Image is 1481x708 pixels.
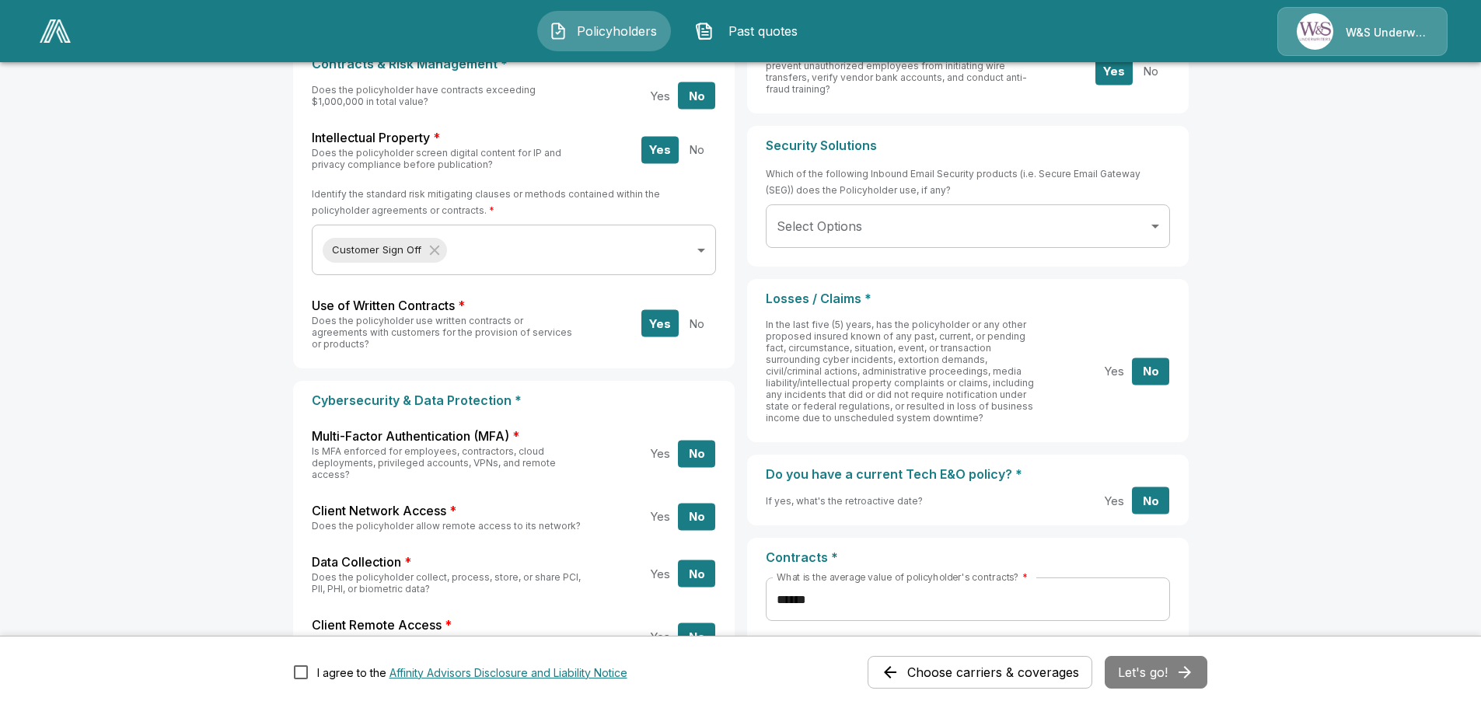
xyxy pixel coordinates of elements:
[766,204,1170,248] div: Without label
[312,520,581,532] span: Does the policyholder allow remote access to its network?
[766,319,1034,424] span: In the last five (5) years, has the policyholder or any other proposed insured known of any past,...
[641,310,679,337] button: Yes
[641,503,679,530] button: Yes
[678,82,715,110] button: No
[678,503,715,530] button: No
[574,22,659,40] span: Policyholders
[766,467,1170,482] p: Do you have a current Tech E&O policy? *
[312,186,716,218] h6: Identify the standard risk mitigating clauses or methods contained within the policyholder agreem...
[323,241,431,259] span: Customer Sign Off
[678,440,715,467] button: No
[1095,487,1133,514] button: Yes
[766,48,1034,95] span: Does the policyholder authenticate fund transfer requests, prevent unauthorized employees from in...
[678,136,715,163] button: No
[312,315,572,350] span: Does the policyholder use written contracts or agreements with customers for the provision of ser...
[312,616,442,634] span: Client Remote Access
[40,19,71,43] img: AA Logo
[868,656,1092,689] button: Choose carriers & coverages
[312,297,455,315] span: Use of Written Contracts
[766,291,1170,306] p: Losses / Claims *
[641,440,679,467] button: Yes
[683,11,817,51] button: Past quotes IconPast quotes
[312,427,509,445] span: Multi-Factor Authentication (MFA)
[777,570,1028,584] label: What is the average value of policyholder's contracts?
[537,11,671,51] button: Policyholders IconPolicyholders
[1132,58,1169,85] button: No
[312,553,401,571] span: Data Collection
[766,166,1170,198] h6: Which of the following Inbound Email Security products (i.e. Secure Email Gateway (SEG)) does the...
[312,147,561,170] span: Does the policyholder screen digital content for IP and privacy compliance before publication?
[766,138,1170,153] p: Security Solutions
[312,571,581,595] span: Does the policyholder collect, process, store, or share PCI, PII, PHI, or biometric data?
[641,560,679,588] button: Yes
[678,310,715,337] button: No
[777,218,862,234] span: Select Options
[678,560,715,588] button: No
[766,495,923,507] span: If yes, what's the retroactive date?
[720,22,805,40] span: Past quotes
[1095,357,1133,385] button: Yes
[312,129,430,147] span: Intellectual Property
[312,84,536,107] span: Does the policyholder have contracts exceeding $1,000,000 in total value?
[641,623,679,650] button: Yes
[678,623,715,650] button: No
[312,502,446,520] span: Client Network Access
[641,136,679,163] button: Yes
[312,57,716,71] p: Contracts & Risk Management *
[312,445,556,480] span: Is MFA enforced for employees, contractors, cloud deployments, privileged accounts, VPNs, and rem...
[1132,357,1169,385] button: No
[1095,58,1133,85] button: Yes
[389,664,627,681] button: I agree to the
[312,225,716,275] div: Without label
[317,664,627,681] div: I agree to the
[766,550,1170,565] p: Contracts *
[1132,487,1169,514] button: No
[641,82,679,110] button: Yes
[695,22,714,40] img: Past quotes Icon
[549,22,568,40] img: Policyholders Icon
[312,393,716,408] p: Cybersecurity & Data Protection *
[323,238,447,263] div: Customer Sign Off
[312,634,569,657] span: Does the policyholder have remote access to clients’ networks through RMM software, VPNs, or othe...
